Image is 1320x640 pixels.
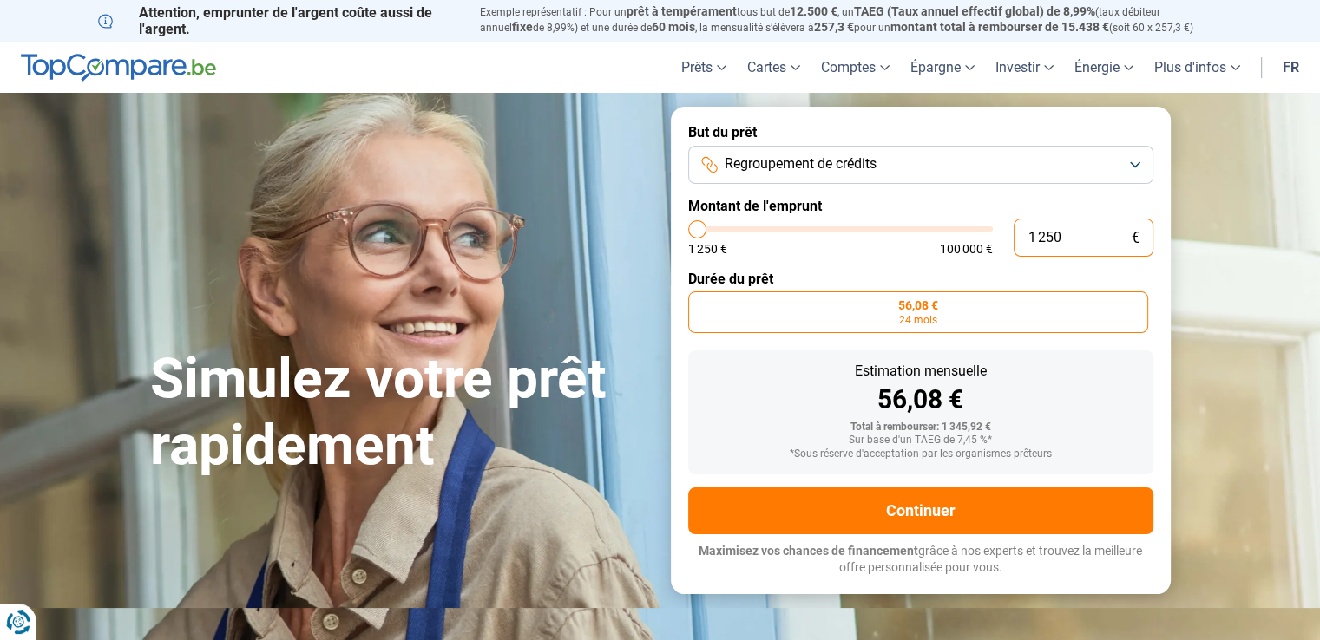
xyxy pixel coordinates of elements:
[940,243,993,255] span: 100 000 €
[688,198,1153,214] label: Montant de l'emprunt
[725,154,877,173] span: Regroupement de crédits
[702,364,1139,378] div: Estimation mensuelle
[21,54,216,82] img: TopCompare
[688,271,1153,287] label: Durée du prêt
[814,20,854,34] span: 257,3 €
[811,42,900,93] a: Comptes
[688,543,1153,577] p: grâce à nos experts et trouvez la meilleure offre personnalisée pour vous.
[688,146,1153,184] button: Regroupement de crédits
[898,299,938,311] span: 56,08 €
[737,42,811,93] a: Cartes
[900,42,985,93] a: Épargne
[688,124,1153,140] label: But du prêt
[890,20,1109,34] span: montant total à rembourser de 15.438 €
[702,421,1139,434] div: Total à rembourser: 1 345,92 €
[652,20,695,34] span: 60 mois
[150,346,650,480] h1: Simulez votre prêt rapidement
[702,448,1139,460] div: *Sous réserve d'acceptation par les organismes prêteurs
[1144,42,1251,93] a: Plus d'infos
[899,315,937,325] span: 24 mois
[790,4,837,18] span: 12.500 €
[480,4,1223,36] p: Exemple représentatif : Pour un tous but de , un (taux débiteur annuel de 8,99%) et une durée de ...
[671,42,737,93] a: Prêts
[627,4,737,18] span: prêt à tempérament
[1064,42,1144,93] a: Énergie
[98,4,459,37] p: Attention, emprunter de l'argent coûte aussi de l'argent.
[688,243,727,255] span: 1 250 €
[699,544,918,558] span: Maximisez vos chances de financement
[512,20,533,34] span: fixe
[702,387,1139,413] div: 56,08 €
[702,434,1139,447] div: Sur base d'un TAEG de 7,45 %*
[1132,231,1139,245] span: €
[854,4,1095,18] span: TAEG (Taux annuel effectif global) de 8,99%
[688,487,1153,534] button: Continuer
[1272,42,1310,93] a: fr
[985,42,1064,93] a: Investir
